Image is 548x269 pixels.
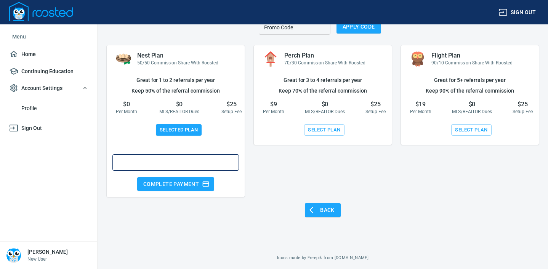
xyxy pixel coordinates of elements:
h6: Great for 5+ referrals per year [410,76,530,84]
h5: $0 [452,101,492,108]
p: Per Month [263,108,284,115]
span: Sign Out [9,123,88,133]
iframe: Chat [516,235,542,263]
span: Selected Plan [160,126,198,134]
h5: Flight Plan [431,52,530,59]
img: Author [410,51,425,67]
p: 90/10 Commission Share With Roosted [431,59,530,66]
p: Setup Fee [365,108,386,115]
span: Select Plan [455,126,487,134]
h5: $9 [263,101,284,108]
h6: [PERSON_NAME] [27,248,68,256]
span: Continuing Education [9,67,88,76]
span: Back [311,205,335,215]
img: Author [263,51,278,67]
button: Sign out [495,5,539,19]
span: Profile [21,104,88,113]
h6: Keep 70% of the referral commission [263,87,383,94]
h6: Great for 1 to 2 referrals per year [116,76,236,84]
h5: $0 [305,101,345,108]
button: Apply Code [336,20,381,34]
p: New User [27,256,68,263]
span: Account Settings [9,83,88,93]
p: MLS/REALTOR Dues [305,108,345,115]
p: Per Month [116,108,137,115]
span: Apply Code [343,22,375,32]
button: Select Plan [304,124,344,136]
p: MLS/REALTOR Dues [159,108,199,115]
iframe: Secure card payment input frame [119,159,233,166]
h6: Keep 90% of the referral commission [410,87,530,94]
a: Home [6,46,91,63]
h5: $25 [365,101,386,108]
h5: $0 [159,101,199,108]
p: Setup Fee [513,108,533,115]
button: Account Settings [6,80,91,97]
p: 70/30 Commission Share With Roosted [284,59,383,66]
button: Select Plan [451,124,491,136]
h6: Great for 3 to 4 referrals per year [263,76,383,84]
a: Sign Out [6,120,91,137]
button: Back [305,203,341,217]
span: Sign out [498,8,536,17]
img: Logo [9,2,73,21]
h6: Keep 50% of the referral commission [116,87,236,94]
span: Select Plan [308,126,340,134]
p: MLS/REALTOR Dues [452,108,492,115]
a: Profile [6,100,91,117]
button: Complete Payment [137,177,214,191]
button: Selected Plan [156,124,202,136]
p: Per Month [410,108,431,115]
h5: $0 [116,101,137,108]
span: Complete Payment [143,179,208,189]
p: 50/50 Commission Share With Roosted [137,59,236,66]
span: Home [9,50,88,59]
h5: $19 [410,101,431,108]
h5: $25 [221,101,242,108]
p: Setup Fee [221,108,242,115]
li: Menu [6,27,91,46]
span: Icons made by Freepik from [DOMAIN_NAME] [277,255,369,260]
h5: Nest Plan [137,52,236,59]
h5: $25 [513,101,533,108]
a: Continuing Education [6,63,91,80]
img: Person [6,248,21,263]
h5: Perch Plan [284,52,383,59]
img: Author [116,51,131,67]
